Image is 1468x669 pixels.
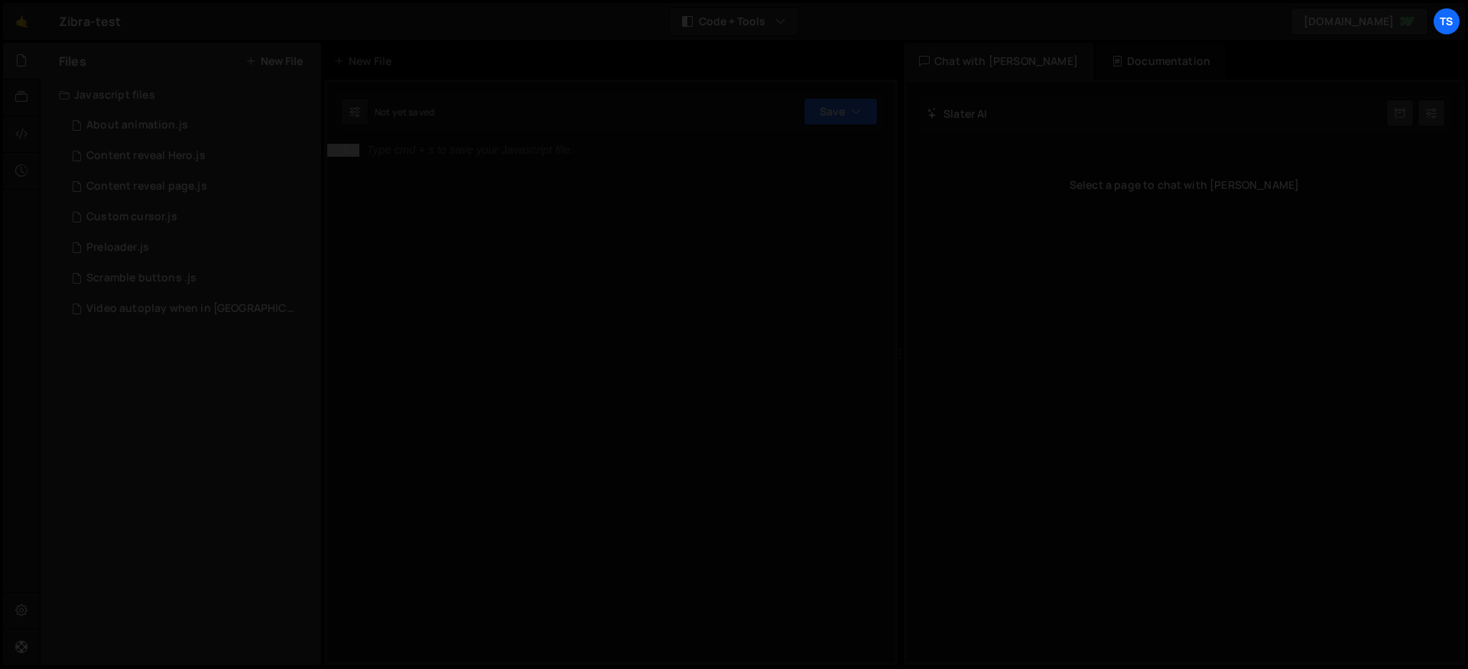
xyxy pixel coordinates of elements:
[59,12,122,31] div: Zibra-test
[1096,43,1226,80] div: Documentation
[375,106,434,119] div: Not yet saved
[804,98,878,125] button: Save
[1433,8,1460,35] a: TS
[245,55,303,67] button: New File
[86,271,196,285] div: Scramble buttons .js
[59,53,86,70] h2: Files
[333,54,398,69] div: New File
[670,8,798,35] button: Code + Tools
[86,149,206,163] div: Content reveal Hero.js
[367,145,573,156] div: Type cmd + s to save your Javascript file.
[59,202,321,232] div: 11935/28531.js
[86,302,297,316] div: Video autoplay when in [GEOGRAPHIC_DATA]js
[919,154,1450,216] div: Select a page to chat with [PERSON_NAME]
[86,180,207,193] div: Content reveal page.js
[41,80,321,110] div: Javascript files
[59,263,321,294] div: 11935/28542.js
[59,171,321,202] div: 11935/28558.js
[904,43,1093,80] div: Chat with [PERSON_NAME]
[86,210,177,224] div: Custom cursor.js
[927,106,988,121] h2: Slater AI
[59,232,321,263] div: 11935/28551.js
[59,294,326,324] div: 11935/28510.js
[3,3,41,40] a: 🤙
[1291,8,1428,35] a: [DOMAIN_NAME]
[86,119,188,132] div: About animation.js
[59,141,321,171] div: 11935/28547.js
[86,241,149,255] div: Preloader.js
[59,110,321,141] div: 11935/28518.js
[327,144,359,157] div: 1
